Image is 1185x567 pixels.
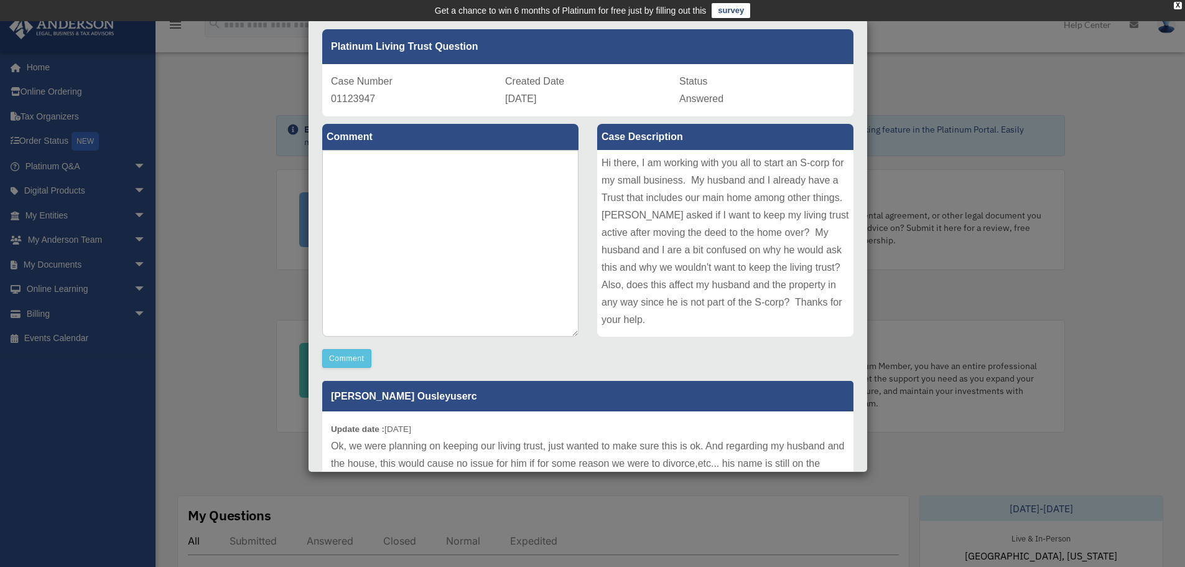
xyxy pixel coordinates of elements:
span: 01123947 [331,93,375,104]
button: Comment [322,349,371,368]
small: [DATE] [331,424,411,434]
b: Update date : [331,424,384,434]
div: Hi there, I am working with you all to start an S-corp for my small business. My husband and I al... [597,150,853,337]
div: Platinum Living Trust Question [322,29,853,64]
div: Get a chance to win 6 months of Platinum for free just by filling out this [435,3,707,18]
div: close [1174,2,1182,9]
label: Comment [322,124,579,150]
label: Case Description [597,124,853,150]
span: Case Number [331,76,393,87]
a: survey [712,3,750,18]
p: [PERSON_NAME] Ousleyuserc [322,381,853,411]
span: [DATE] [505,93,536,104]
span: Answered [679,93,723,104]
span: Status [679,76,707,87]
p: Ok, we were planning on keeping our living trust, just wanted to make sure this is ok. And regard... [331,438,845,490]
span: Created Date [505,76,564,87]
